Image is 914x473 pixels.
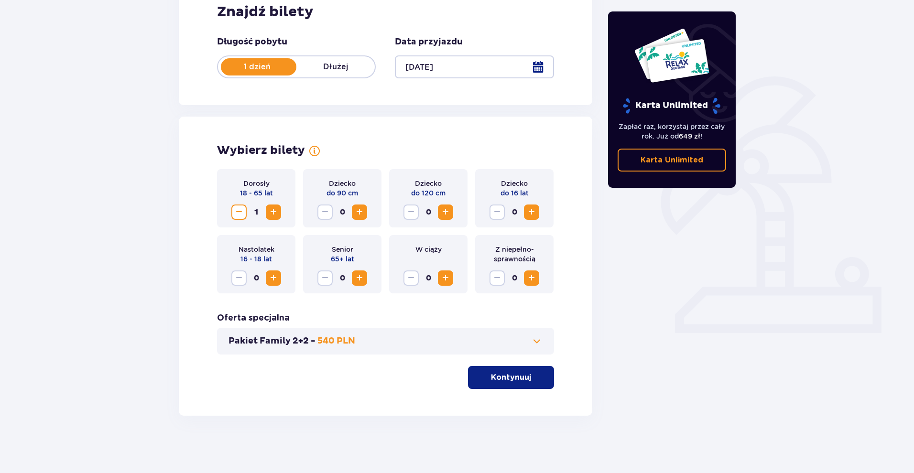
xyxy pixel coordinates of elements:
img: Dwie karty całoroczne do Suntago z napisem 'UNLIMITED RELAX', na białym tle z tropikalnymi liśćmi... [634,28,710,83]
p: Dłużej [296,62,375,72]
p: Data przyjazdu [395,36,463,48]
p: Dziecko [501,179,528,188]
p: Długość pobytu [217,36,287,48]
p: Z niepełno­sprawnością [483,245,546,264]
button: Zwiększ [266,270,281,286]
p: 18 - 65 lat [240,188,273,198]
p: Dziecko [329,179,356,188]
button: Zmniejsz [403,270,419,286]
button: Zwiększ [524,204,539,220]
button: Zmniejsz [317,204,333,220]
h2: Znajdź bilety [217,3,554,21]
button: Zwiększ [352,204,367,220]
p: do 90 cm [326,188,358,198]
button: Zmniejsz [490,204,505,220]
p: Senior [332,245,353,254]
h3: Oferta specjalna [217,312,290,324]
p: 65+ lat [331,254,354,264]
button: Zwiększ [352,270,367,286]
button: Kontynuuj [468,366,554,389]
p: 1 dzień [218,62,296,72]
span: 0 [421,204,436,220]
button: Zwiększ [438,270,453,286]
button: Zmniejsz [403,204,419,220]
span: 0 [335,270,350,286]
button: Zwiększ [438,204,453,220]
p: 540 PLN [317,335,355,347]
button: Zmniejsz [231,270,247,286]
span: 0 [507,204,522,220]
p: Nastolatek [239,245,274,254]
p: 16 - 18 lat [240,254,272,264]
span: 0 [335,204,350,220]
span: 0 [421,270,436,286]
p: Dorosły [243,179,270,188]
p: Karta Unlimited [641,155,703,165]
span: 649 zł [679,132,700,140]
button: Zwiększ [266,204,281,220]
p: Dziecko [415,179,442,188]
h2: Wybierz bilety [217,143,305,158]
p: Pakiet Family 2+2 - [228,335,316,347]
a: Karta Unlimited [618,149,727,172]
span: 0 [249,270,264,286]
button: Pakiet Family 2+2 -540 PLN [228,335,543,347]
p: W ciąży [415,245,442,254]
p: do 16 lat [501,188,529,198]
span: 0 [507,270,522,286]
button: Zwiększ [524,270,539,286]
button: Zmniejsz [490,270,505,286]
p: Kontynuuj [491,372,531,383]
p: Karta Unlimited [622,97,721,114]
button: Zmniejsz [317,270,333,286]
p: Zapłać raz, korzystaj przez cały rok. Już od ! [618,122,727,141]
button: Zmniejsz [231,204,247,220]
p: do 120 cm [411,188,446,198]
span: 1 [249,204,264,220]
